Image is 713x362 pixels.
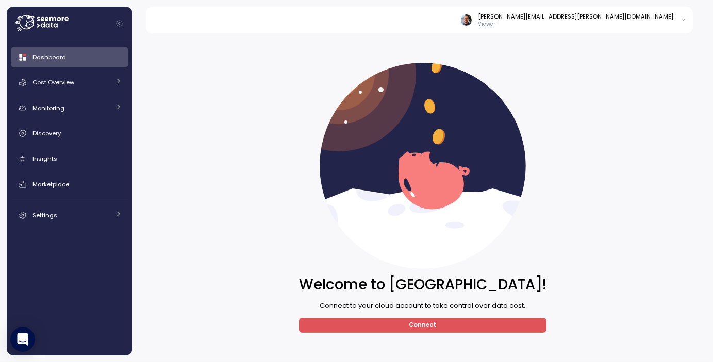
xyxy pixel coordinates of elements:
[10,327,35,352] div: Open Intercom Messenger
[32,78,74,87] span: Cost Overview
[32,129,61,137] span: Discovery
[32,53,66,61] span: Dashboard
[32,154,57,163] span: Insights
[478,21,674,28] p: Viewer
[32,180,69,188] span: Marketplace
[478,12,674,21] div: [PERSON_NAME][EMAIL_ADDRESS][PERSON_NAME][DOMAIN_NAME]
[113,20,126,27] button: Collapse navigation
[11,123,128,144] a: Discovery
[409,318,436,332] span: Connect
[11,149,128,169] a: Insights
[320,63,526,269] img: splash
[299,318,546,333] a: Connect
[320,301,525,311] p: Connect to your cloud account to take control over data cost.
[32,104,64,112] span: Monitoring
[461,14,472,25] img: 517cfc7fb324b9dbcc48913ffab1ec07
[11,72,128,93] a: Cost Overview
[11,98,128,118] a: Monitoring
[299,275,546,294] h1: Welcome to [GEOGRAPHIC_DATA]!
[11,205,128,226] a: Settings
[32,211,57,219] span: Settings
[11,174,128,195] a: Marketplace
[11,47,128,67] a: Dashboard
